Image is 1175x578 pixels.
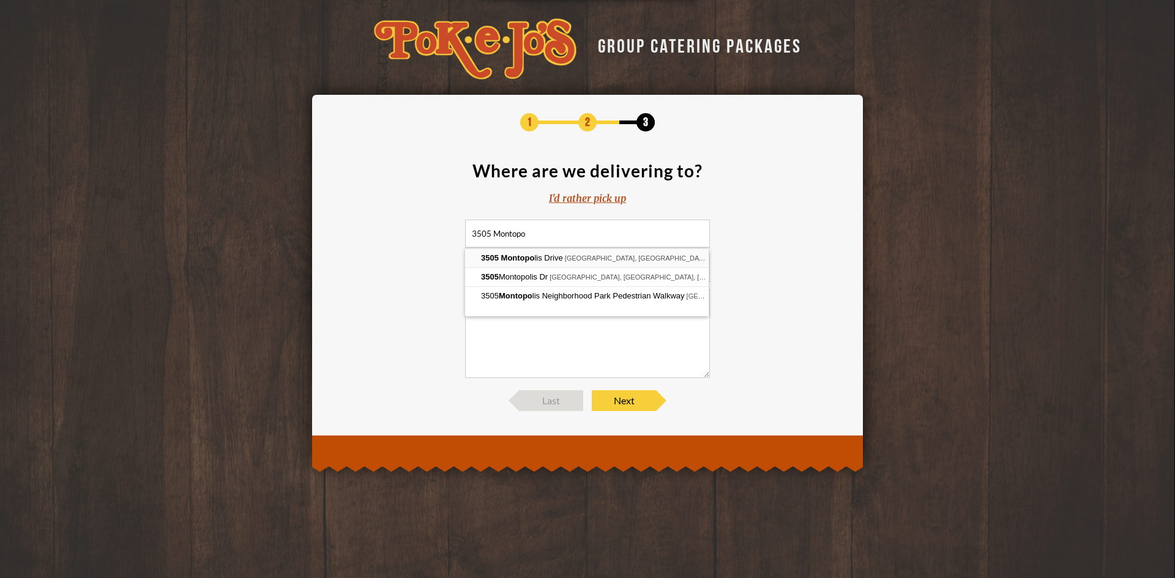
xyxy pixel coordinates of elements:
input: Enter a delivery address [465,220,710,248]
span: 3 [636,113,655,132]
span: 1 [520,113,539,132]
span: lis Drive [481,253,565,262]
img: logo-34603ddf.svg [374,18,576,80]
span: 3505 [481,272,499,281]
div: Where are we delivering to? [472,162,703,179]
div: I'd rather pick up [549,191,626,206]
span: Next [592,390,656,411]
span: [GEOGRAPHIC_DATA], [GEOGRAPHIC_DATA], [GEOGRAPHIC_DATA] [687,292,905,300]
span: [GEOGRAPHIC_DATA], [GEOGRAPHIC_DATA], [GEOGRAPHIC_DATA] [550,273,767,281]
span: 2 [578,113,597,132]
span: 3505 [481,253,499,262]
span: 3505 lis Neighborhood Park Pedestrian Walkway [481,291,687,300]
span: Montopolis Dr [481,272,550,281]
span: [GEOGRAPHIC_DATA], [GEOGRAPHIC_DATA], [GEOGRAPHIC_DATA] [565,254,783,262]
span: Last [519,390,583,411]
div: GROUP CATERING PACKAGES [589,32,802,56]
span: Montopo [501,253,535,262]
span: Montopo [499,291,532,300]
